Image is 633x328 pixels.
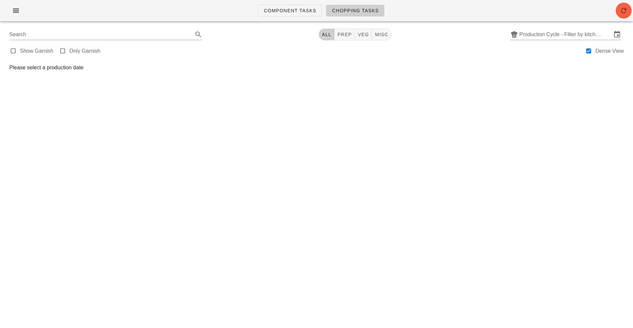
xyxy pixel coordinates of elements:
label: Show Garnish [20,48,53,54]
button: veg [355,29,372,40]
span: All [322,32,332,37]
span: prep [337,32,352,37]
label: Dense View [595,48,624,54]
span: Chopping Tasks [332,8,379,13]
span: misc [374,32,388,37]
span: Component Tasks [264,8,316,13]
button: All [319,29,335,40]
div: Please select a production date [9,64,624,72]
span: veg [358,32,369,37]
button: misc [372,29,391,40]
button: prep [335,29,355,40]
label: Only Garnish [69,48,100,54]
a: Chopping Tasks [326,5,384,17]
a: Component Tasks [258,5,322,17]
